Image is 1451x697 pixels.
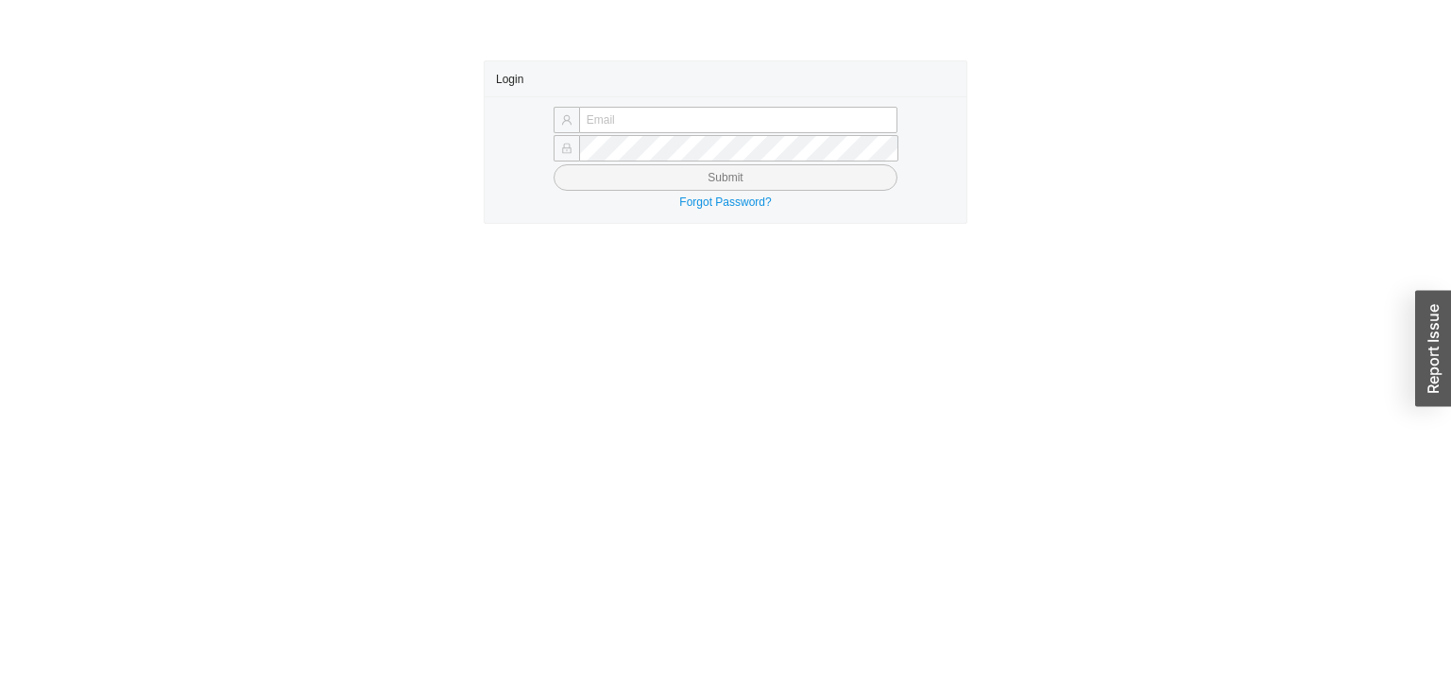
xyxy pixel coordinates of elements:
[561,143,572,154] span: lock
[579,107,897,133] input: Email
[554,164,897,191] button: Submit
[561,114,572,126] span: user
[679,195,771,209] a: Forgot Password?
[496,61,955,96] div: Login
